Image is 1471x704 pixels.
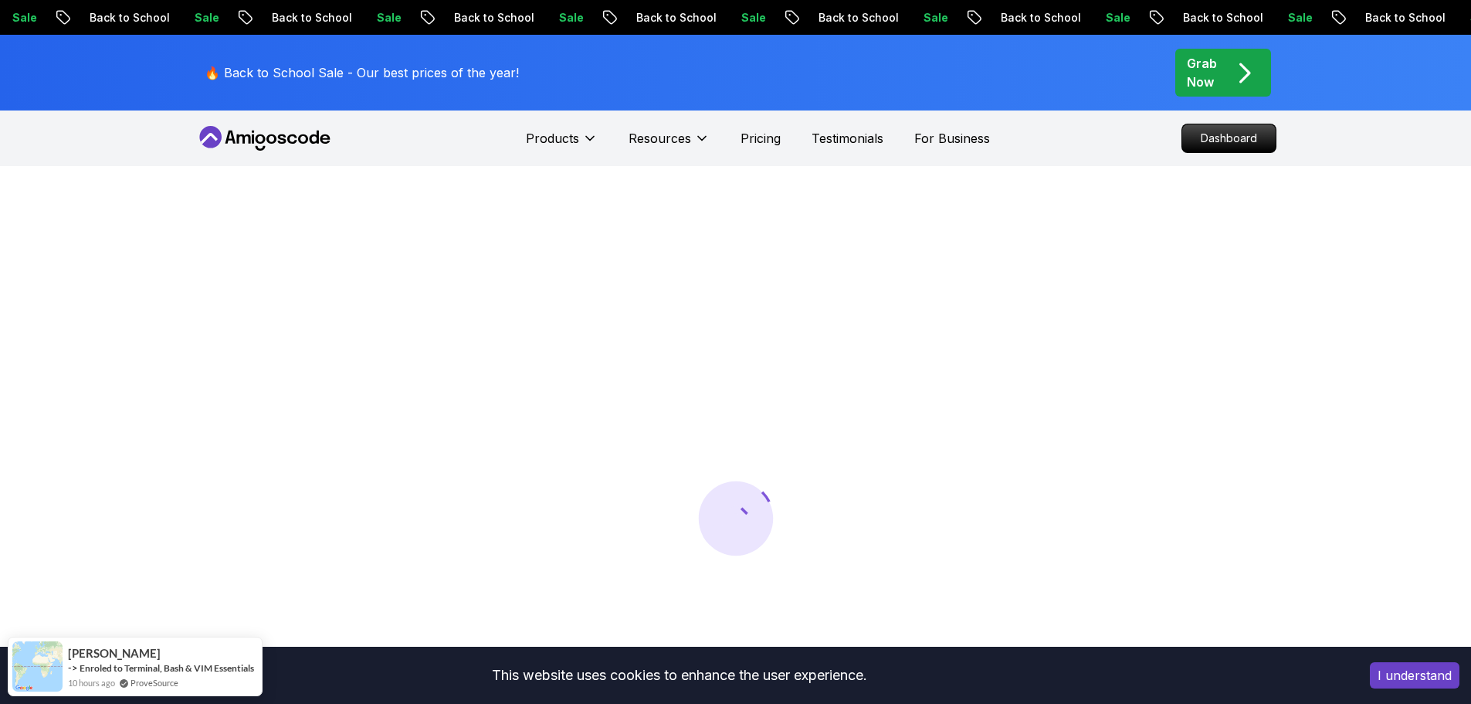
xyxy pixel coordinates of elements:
a: Testimonials [812,129,883,148]
a: ProveSource [130,676,178,689]
p: Back to School [434,10,539,26]
span: [PERSON_NAME] [68,647,161,660]
p: Back to School [798,10,903,26]
p: Sale [1268,10,1317,26]
button: Products [526,129,598,160]
p: Sale [175,10,224,26]
p: Back to School [981,10,1086,26]
p: Back to School [1163,10,1268,26]
span: -> [68,661,78,674]
p: Back to School [1345,10,1450,26]
div: This website uses cookies to enhance the user experience. [12,658,1347,692]
p: Back to School [252,10,357,26]
p: Grab Now [1187,54,1217,91]
a: Dashboard [1181,124,1276,153]
p: Back to School [69,10,175,26]
button: Accept cookies [1370,662,1459,689]
p: Sale [721,10,771,26]
p: 🔥 Back to School Sale - Our best prices of the year! [205,63,519,82]
img: provesource social proof notification image [12,641,63,692]
p: Sale [357,10,406,26]
a: For Business [914,129,990,148]
p: Sale [539,10,588,26]
p: Products [526,129,579,148]
p: Dashboard [1182,124,1276,152]
p: Back to School [616,10,721,26]
a: Enroled to Terminal, Bash & VIM Essentials [80,661,254,675]
span: 10 hours ago [68,676,115,689]
a: Pricing [741,129,781,148]
p: Resources [629,129,691,148]
button: Resources [629,129,710,160]
p: Sale [1086,10,1135,26]
p: Sale [903,10,953,26]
